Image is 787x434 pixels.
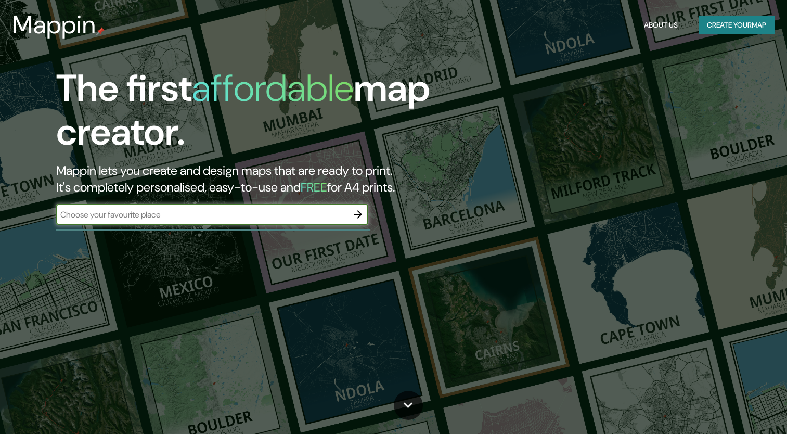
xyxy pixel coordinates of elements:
[96,27,105,35] img: mappin-pin
[301,179,327,195] h5: FREE
[640,16,682,35] button: About Us
[699,16,775,35] button: Create yourmap
[56,162,450,196] h2: Mappin lets you create and design maps that are ready to print. It's completely personalised, eas...
[12,10,96,40] h3: Mappin
[56,67,450,162] h1: The first map creator.
[192,64,354,112] h1: affordable
[56,209,347,221] input: Choose your favourite place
